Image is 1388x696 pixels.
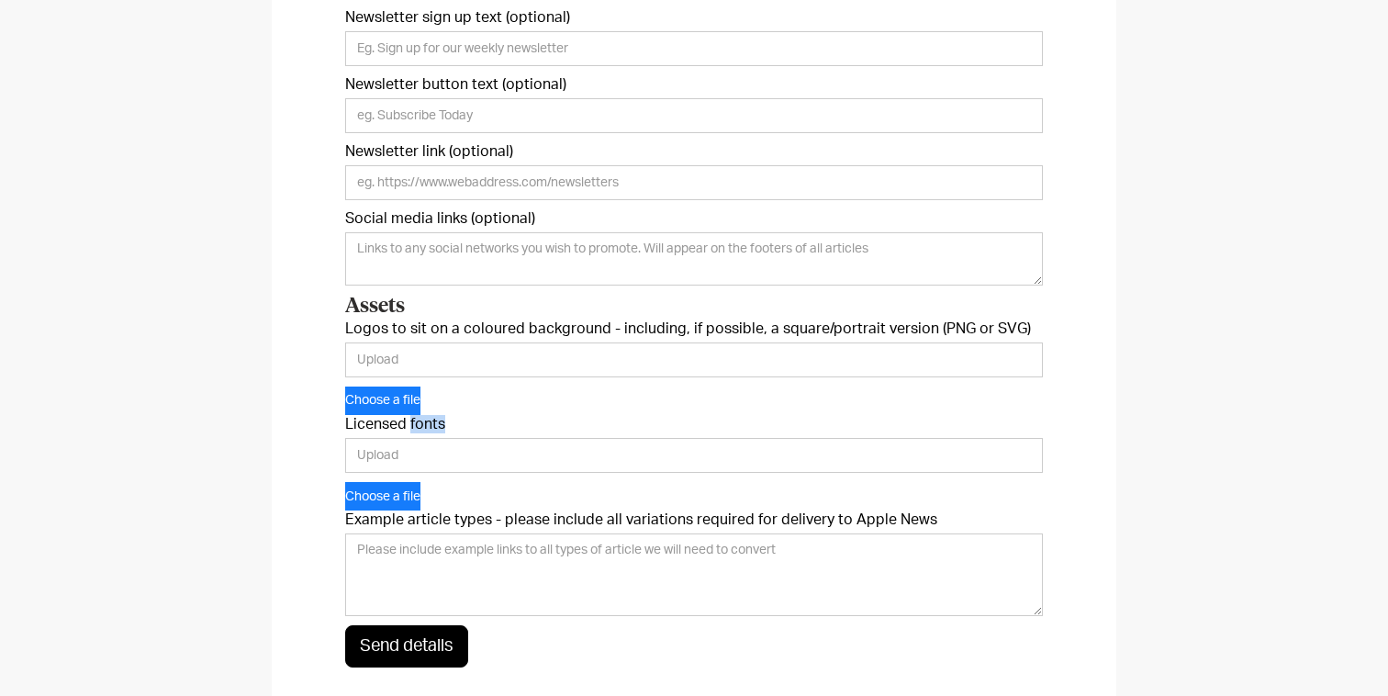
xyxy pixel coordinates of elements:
label: Example article types - please include all variations required for delivery to Apple News [345,511,1043,529]
input: Send details [345,625,468,668]
input: eg. Subscribe Today [345,98,1043,133]
label: Licensed fonts [345,415,1043,433]
input: eg. https://www.webaddress.com/newsletters [345,165,1043,200]
label: Social media links (optional) [345,209,1043,228]
input: Eg. Sign up for our weekly newsletter [345,31,1043,66]
h3: Assets [345,295,1043,319]
button: Choose a file [345,387,420,415]
input: Upload [345,438,1043,473]
label: Newsletter link (optional) [345,142,1043,161]
input: Upload [345,342,1043,377]
label: Newsletter button text (optional) [345,75,1043,94]
label: Newsletter sign up text (optional) [345,8,1043,27]
button: Choose a file [345,482,420,511]
label: Logos to sit on a coloured background - including, if possible, a square/portrait version (PNG or... [345,320,1043,338]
